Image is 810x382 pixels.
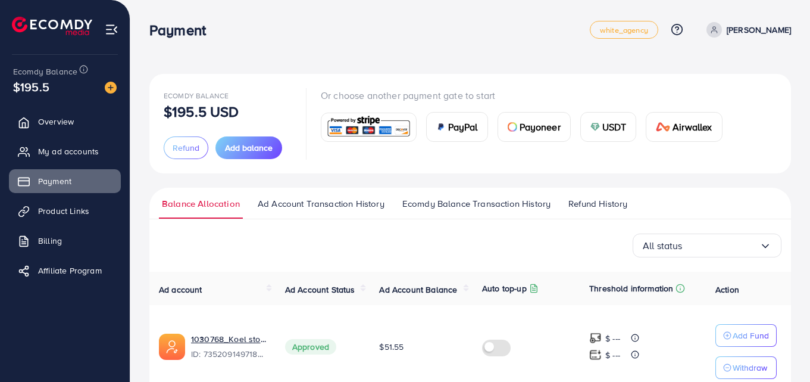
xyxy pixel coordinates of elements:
[12,17,92,35] img: logo
[482,281,527,296] p: Auto top-up
[9,229,121,253] a: Billing
[285,284,355,296] span: Ad Account Status
[602,120,627,134] span: USDT
[38,116,74,128] span: Overview
[258,197,384,210] span: Ad Account Transaction History
[590,122,600,132] img: card
[498,112,571,142] a: cardPayoneer
[162,197,240,210] span: Balance Allocation
[225,142,273,154] span: Add balance
[164,136,208,159] button: Refund
[38,175,71,187] span: Payment
[215,136,282,159] button: Add balance
[520,120,561,134] span: Payoneer
[38,235,62,247] span: Billing
[759,328,801,373] iframe: Chat
[589,332,602,344] img: top-up amount
[9,199,121,223] a: Product Links
[325,114,412,140] img: card
[590,21,658,39] a: white_agency
[702,22,791,38] a: [PERSON_NAME]
[448,120,478,134] span: PayPal
[13,78,49,95] span: $195.5
[436,122,446,132] img: card
[605,348,620,362] p: $ ---
[633,234,781,257] div: Search for option
[508,122,517,132] img: card
[402,197,551,210] span: Ecomdy Balance Transaction History
[191,333,266,361] div: <span class='underline'>1030768_Koel store_1711792217396</span></br>7352091497182806017
[164,91,229,101] span: Ecomdy Balance
[646,112,722,142] a: cardAirwallex
[173,142,199,154] span: Refund
[715,284,739,296] span: Action
[568,197,627,210] span: Refund History
[105,82,117,94] img: image
[9,259,121,282] a: Affiliate Program
[321,88,732,103] p: Or choose another payment gate to start
[643,237,683,255] span: All status
[321,113,417,142] a: card
[9,110,121,133] a: Overview
[191,333,266,345] a: 1030768_Koel store_1711792217396
[285,339,336,355] span: Approved
[727,23,791,37] p: [PERSON_NAME]
[159,284,202,296] span: Ad account
[191,348,266,360] span: ID: 7352091497182806017
[426,112,488,142] a: cardPayPal
[673,120,712,134] span: Airwallex
[733,328,769,343] p: Add Fund
[149,21,215,39] h3: Payment
[379,284,457,296] span: Ad Account Balance
[38,265,102,277] span: Affiliate Program
[605,331,620,346] p: $ ---
[38,145,99,157] span: My ad accounts
[379,341,404,353] span: $51.55
[715,324,777,347] button: Add Fund
[105,23,118,36] img: menu
[9,169,121,193] a: Payment
[589,281,673,296] p: Threshold information
[13,66,77,77] span: Ecomdy Balance
[600,26,648,34] span: white_agency
[164,104,239,119] p: $195.5 USD
[580,112,637,142] a: cardUSDT
[9,139,121,163] a: My ad accounts
[683,237,759,255] input: Search for option
[715,356,777,379] button: Withdraw
[159,334,185,360] img: ic-ads-acc.e4c84228.svg
[656,122,670,132] img: card
[589,349,602,361] img: top-up amount
[733,361,767,375] p: Withdraw
[38,205,89,217] span: Product Links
